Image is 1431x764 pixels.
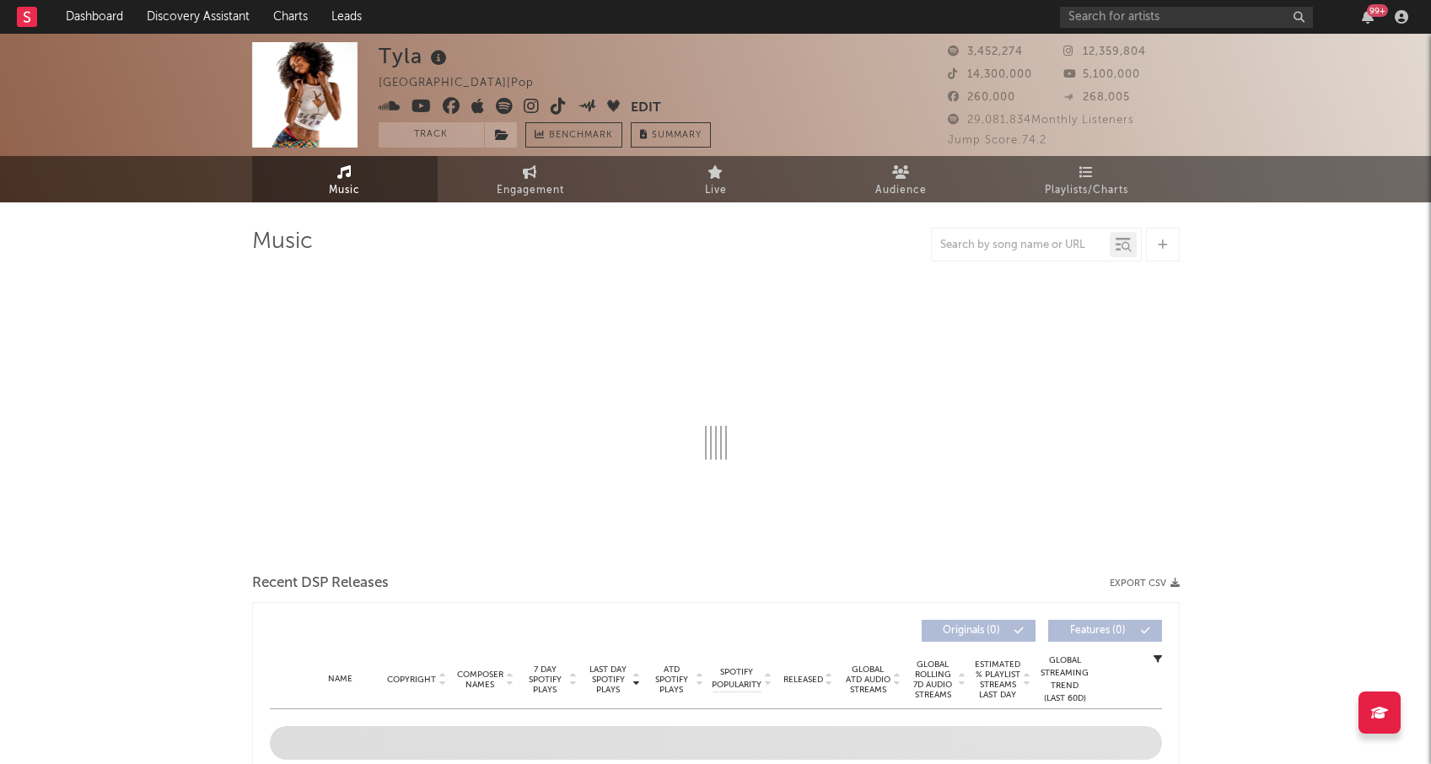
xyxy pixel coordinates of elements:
[948,92,1015,103] span: 260,000
[523,664,568,695] span: 7 Day Spotify Plays
[1045,180,1128,201] span: Playlists/Charts
[329,180,360,201] span: Music
[379,42,451,70] div: Tyla
[948,135,1046,146] span: Jump Score: 74.2
[379,122,484,148] button: Track
[1362,10,1374,24] button: 99+
[1059,626,1137,636] span: Features ( 0 )
[631,98,661,119] button: Edit
[1063,46,1146,57] span: 12,359,804
[549,126,613,146] span: Benchmark
[783,675,823,685] span: Released
[1040,654,1090,705] div: Global Streaming Trend (Last 60D)
[649,664,694,695] span: ATD Spotify Plays
[631,122,711,148] button: Summary
[497,180,564,201] span: Engagement
[456,670,504,690] span: Composer Names
[304,673,378,686] div: Name
[948,115,1134,126] span: 29,081,834 Monthly Listeners
[652,131,702,140] span: Summary
[933,626,1010,636] span: Originals ( 0 )
[525,122,622,148] a: Benchmark
[705,180,727,201] span: Live
[1110,578,1180,589] button: Export CSV
[1060,7,1313,28] input: Search for artists
[1063,92,1130,103] span: 268,005
[586,664,631,695] span: Last Day Spotify Plays
[387,675,436,685] span: Copyright
[994,156,1180,202] a: Playlists/Charts
[948,46,1023,57] span: 3,452,274
[845,664,891,695] span: Global ATD Audio Streams
[1063,69,1140,80] span: 5,100,000
[922,620,1036,642] button: Originals(0)
[712,666,761,691] span: Spotify Popularity
[948,69,1032,80] span: 14,300,000
[379,73,573,94] div: [GEOGRAPHIC_DATA] | Pop
[809,156,994,202] a: Audience
[1367,4,1388,17] div: 99 +
[975,659,1021,700] span: Estimated % Playlist Streams Last Day
[438,156,623,202] a: Engagement
[1048,620,1162,642] button: Features(0)
[932,239,1110,252] input: Search by song name or URL
[623,156,809,202] a: Live
[252,156,438,202] a: Music
[910,659,956,700] span: Global Rolling 7D Audio Streams
[252,573,389,594] span: Recent DSP Releases
[875,180,927,201] span: Audience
